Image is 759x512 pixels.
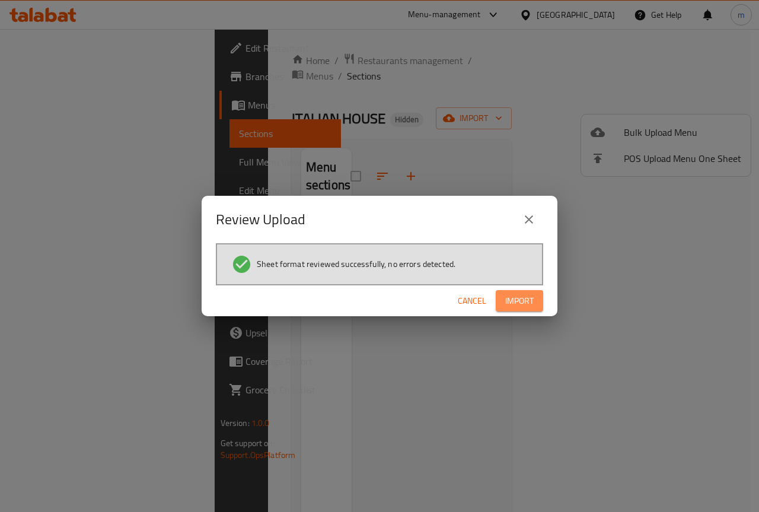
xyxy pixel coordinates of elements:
[257,258,455,270] span: Sheet format reviewed successfully, no errors detected.
[453,290,491,312] button: Cancel
[505,294,534,309] span: Import
[496,290,543,312] button: Import
[515,205,543,234] button: close
[216,210,305,229] h2: Review Upload
[458,294,486,309] span: Cancel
